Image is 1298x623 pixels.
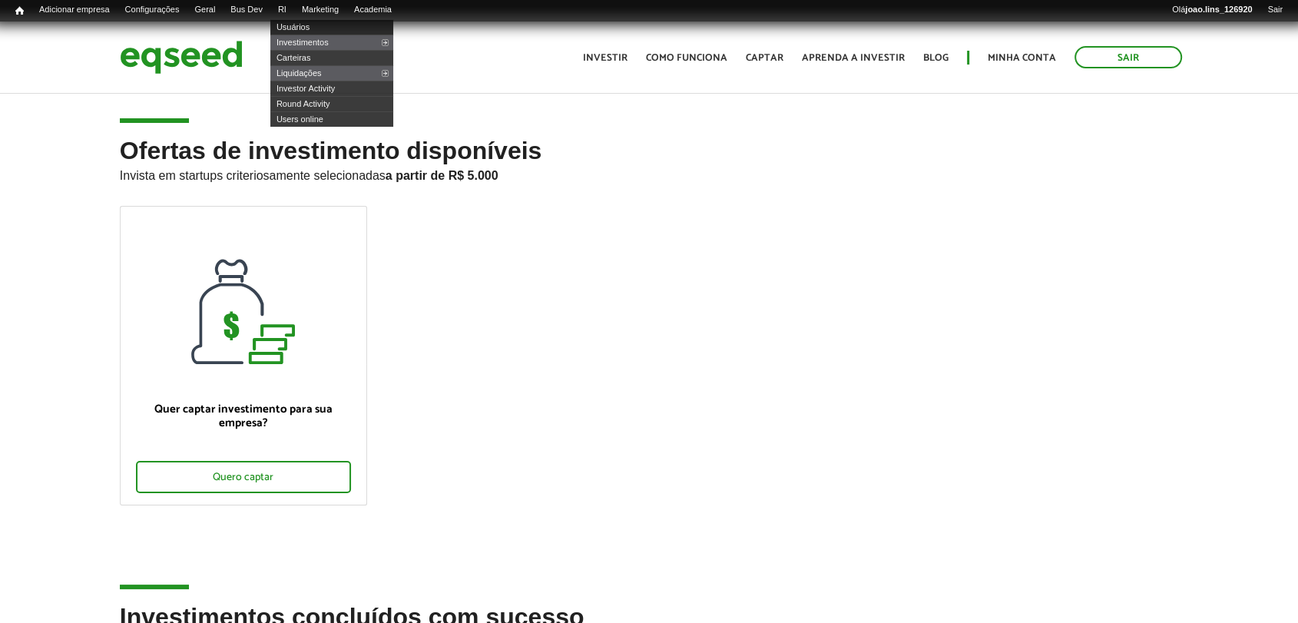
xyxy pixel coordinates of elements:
span: Início [15,5,24,16]
a: Captar [746,53,783,63]
a: Quer captar investimento para sua empresa? Quero captar [120,206,367,505]
a: Como funciona [646,53,727,63]
a: Academia [346,4,399,16]
a: Investir [583,53,627,63]
a: Aprenda a investir [802,53,905,63]
a: Olájoao.lins_126920 [1164,4,1260,16]
a: Usuários [270,19,393,35]
a: Início [8,4,31,18]
a: Minha conta [988,53,1056,63]
a: RI [270,4,294,16]
strong: a partir de R$ 5.000 [386,169,498,182]
a: Geral [187,4,223,16]
a: Configurações [118,4,187,16]
a: Adicionar empresa [31,4,118,16]
div: Quero captar [136,461,351,493]
a: Bus Dev [223,4,270,16]
a: Sair [1260,4,1290,16]
a: Blog [923,53,949,63]
p: Quer captar investimento para sua empresa? [136,403,351,430]
p: Invista em startups criteriosamente selecionadas [120,164,1178,183]
strong: joao.lins_126920 [1185,5,1252,14]
h2: Ofertas de investimento disponíveis [120,138,1178,206]
a: Marketing [294,4,346,16]
a: Sair [1074,46,1182,68]
img: EqSeed [120,37,243,78]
